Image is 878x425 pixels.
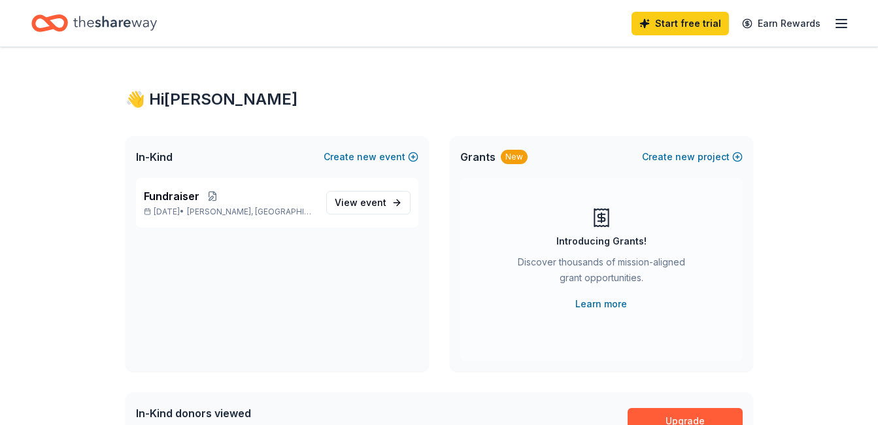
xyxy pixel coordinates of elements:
a: Home [31,8,157,39]
div: In-Kind donors viewed [136,405,403,421]
span: [PERSON_NAME], [GEOGRAPHIC_DATA] [187,207,315,217]
span: Fundraiser [144,188,199,204]
span: new [675,149,695,165]
a: View event [326,191,411,214]
div: Introducing Grants! [556,233,647,249]
span: View [335,195,386,211]
a: Learn more [575,296,627,312]
button: Createnewproject [642,149,743,165]
span: event [360,197,386,208]
p: [DATE] • [144,207,316,217]
span: new [357,149,377,165]
div: New [501,150,528,164]
a: Start free trial [632,12,729,35]
button: Createnewevent [324,149,418,165]
span: In-Kind [136,149,173,165]
a: Earn Rewards [734,12,828,35]
span: Grants [460,149,496,165]
div: Discover thousands of mission-aligned grant opportunities. [513,254,690,291]
div: 👋 Hi [PERSON_NAME] [126,89,753,110]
